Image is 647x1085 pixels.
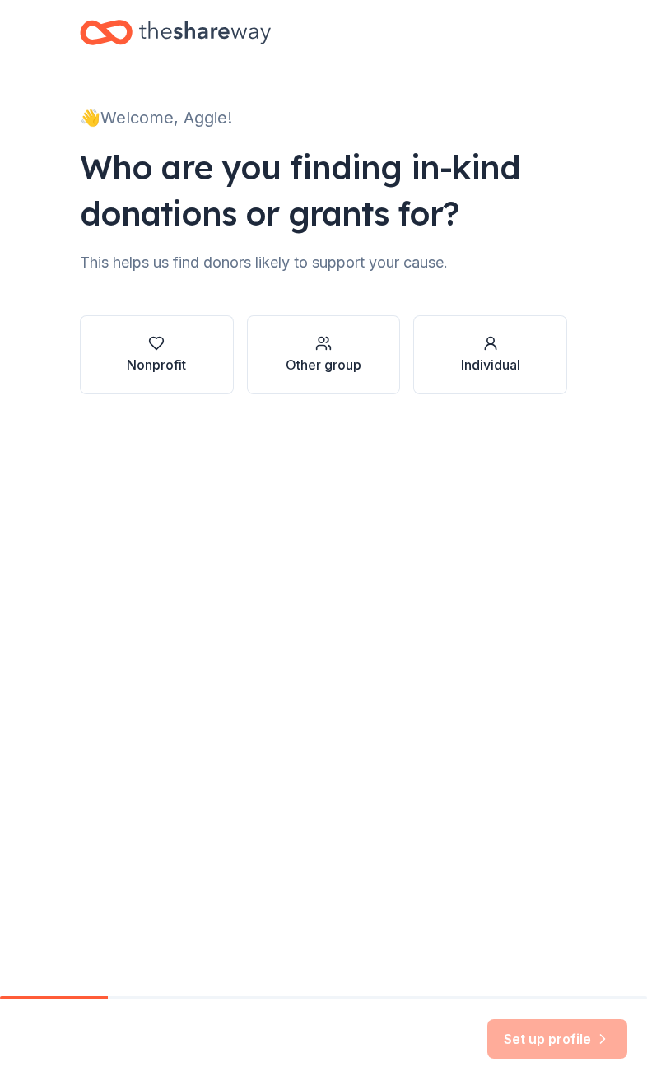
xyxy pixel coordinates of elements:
[413,315,567,394] button: Individual
[80,249,567,276] div: This helps us find donors likely to support your cause.
[286,355,361,375] div: Other group
[80,315,234,394] button: Nonprofit
[461,355,520,375] div: Individual
[127,355,186,375] div: Nonprofit
[80,144,567,236] div: Who are you finding in-kind donations or grants for?
[80,105,567,131] div: 👋 Welcome, Aggie!
[247,315,401,394] button: Other group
